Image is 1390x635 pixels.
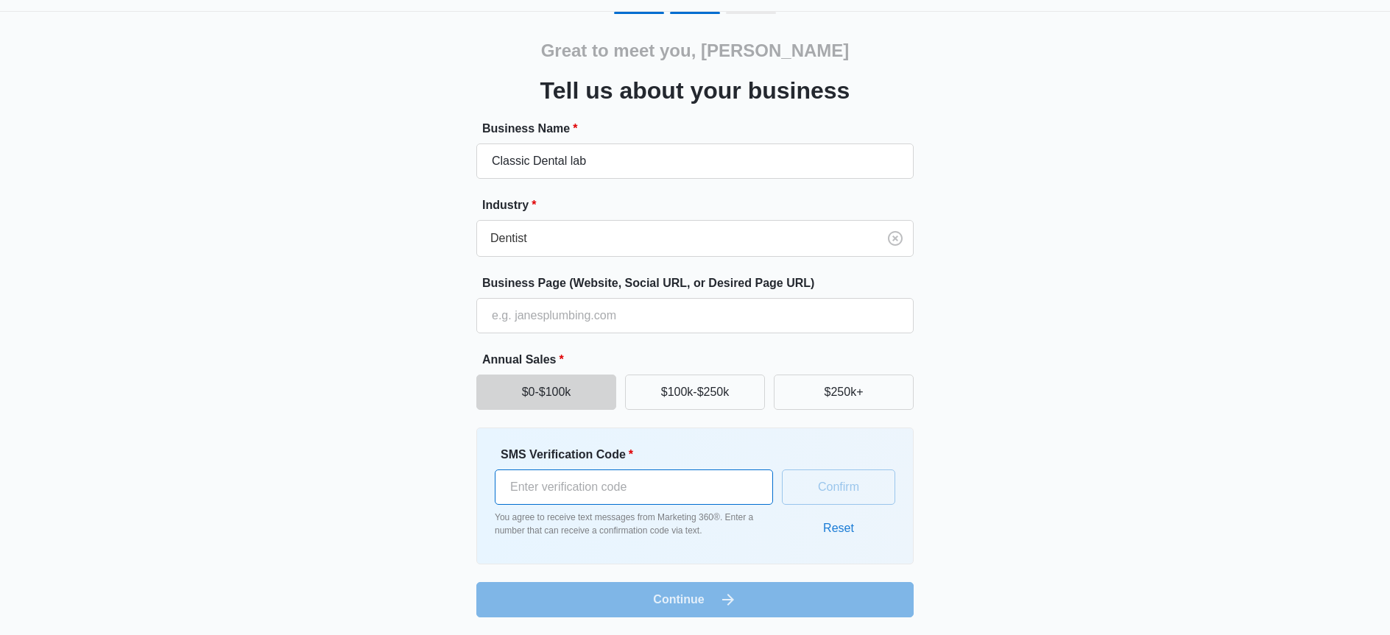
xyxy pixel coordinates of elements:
input: e.g. janesplumbing.com [476,298,914,333]
input: e.g. Jane's Plumbing [476,143,914,179]
label: SMS Verification Code [501,446,779,464]
button: Clear [883,227,907,250]
label: Business Name [482,120,920,138]
h3: Tell us about your business [540,73,850,108]
button: $100k-$250k [625,375,765,410]
label: Annual Sales [482,351,920,369]
button: $0-$100k [476,375,616,410]
p: You agree to receive text messages from Marketing 360®. Enter a number that can receive a confirm... [495,511,773,537]
button: $250k+ [774,375,914,410]
input: Enter verification code [495,469,773,505]
label: Business Page (Website, Social URL, or Desired Page URL) [482,274,920,292]
label: Industry [482,196,920,214]
button: Reset [808,511,869,546]
h2: Great to meet you, [PERSON_NAME] [541,38,850,64]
